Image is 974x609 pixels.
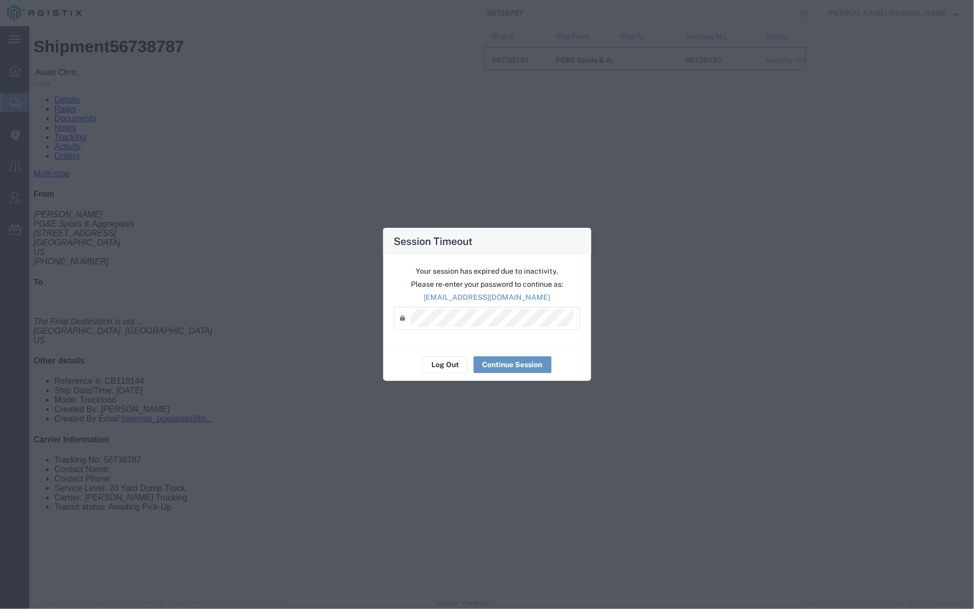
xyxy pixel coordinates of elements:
[394,234,473,249] h4: Session Timeout
[394,266,580,277] p: Your session has expired due to inactivity.
[474,357,552,373] button: Continue Session
[394,292,580,303] p: [EMAIL_ADDRESS][DOMAIN_NAME]
[422,357,468,373] button: Log Out
[394,279,580,290] p: Please re-enter your password to continue as:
